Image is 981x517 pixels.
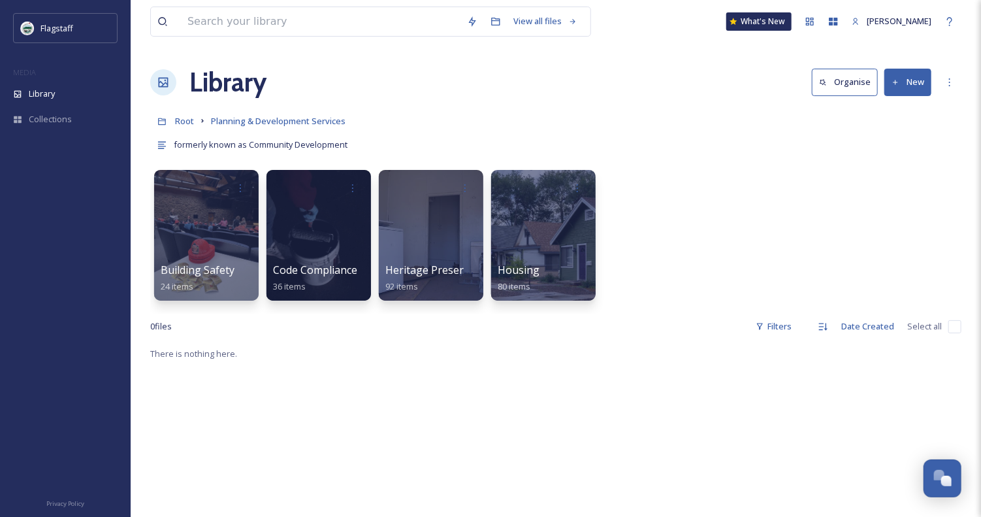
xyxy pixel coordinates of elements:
span: Privacy Policy [46,499,84,508]
span: Flagstaff [40,22,73,34]
span: [PERSON_NAME] [867,15,931,27]
a: Heritage Preservation92 items [385,264,494,292]
button: New [884,69,931,95]
span: MEDIA [13,67,36,77]
a: [PERSON_NAME] [845,8,938,34]
a: Organise [812,69,884,95]
span: Building Safety [161,263,234,277]
span: Collections [29,113,72,125]
div: Date Created [835,314,901,339]
a: Code Compliance36 items [273,264,357,292]
img: images%20%282%29.jpeg [21,22,34,35]
div: Filters [749,314,798,339]
a: What's New [726,12,792,31]
span: formerly known as Community Development [174,139,347,150]
span: 36 items [273,280,306,292]
span: Library [29,88,55,100]
span: There is nothing here. [150,348,237,359]
a: Root [175,113,194,129]
span: 24 items [161,280,193,292]
span: Planning & Development Services [211,115,346,127]
a: View all files [507,8,584,34]
button: Open Chat [924,459,961,497]
input: Search your library [181,7,460,36]
a: Library [189,63,266,102]
span: 92 items [385,280,418,292]
span: Housing [498,263,539,277]
span: 80 items [498,280,530,292]
button: Organise [812,69,878,95]
a: Building Safety24 items [161,264,234,292]
span: 0 file s [150,320,172,333]
a: Planning & Development Services [211,113,346,129]
span: Code Compliance [273,263,357,277]
span: Heritage Preservation [385,263,494,277]
span: Select all [907,320,942,333]
a: Privacy Policy [46,495,84,510]
a: Housing80 items [498,264,539,292]
span: Root [175,115,194,127]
